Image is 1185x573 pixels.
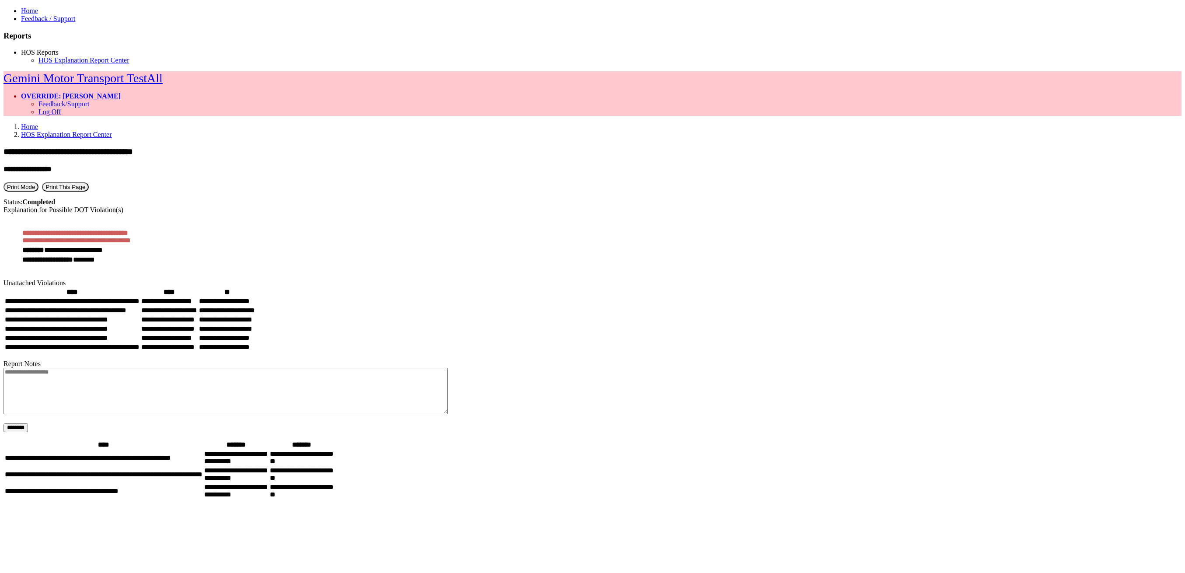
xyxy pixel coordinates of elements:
strong: Completed [23,198,56,206]
div: Status: [3,198,1182,206]
button: Print Mode [3,182,38,192]
a: Gemini Motor Transport TestAll [3,71,163,85]
a: Home [21,123,38,130]
div: Report Notes [3,360,1182,368]
a: Home [21,7,38,14]
a: HOS Explanation Report Center [21,131,112,138]
a: Log Off [38,108,61,115]
div: Explanation for Possible DOT Violation(s) [3,206,1182,214]
a: HOS Explanation Report Center [38,56,129,64]
button: Print This Page [42,182,89,192]
a: OVERRIDE: [PERSON_NAME] [21,92,121,100]
div: Unattached Violations [3,279,1182,287]
h3: Reports [3,31,1182,41]
a: Feedback/Support [38,100,89,108]
a: Feedback / Support [21,15,75,22]
button: Change Filter Options [3,423,28,432]
a: HOS Reports [21,49,59,56]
